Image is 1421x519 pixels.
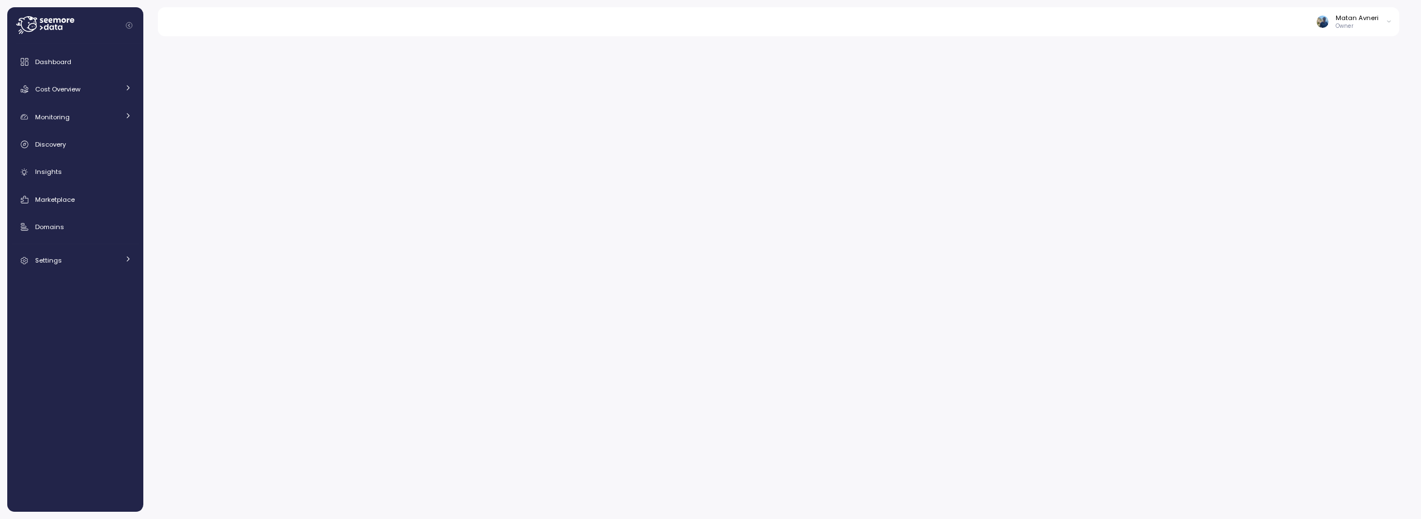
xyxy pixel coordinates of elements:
[35,222,64,231] span: Domains
[12,51,139,73] a: Dashboard
[12,78,139,100] a: Cost Overview
[1336,22,1379,30] p: Owner
[35,113,70,122] span: Monitoring
[12,161,139,183] a: Insights
[35,256,62,265] span: Settings
[35,140,66,149] span: Discovery
[12,188,139,211] a: Marketplace
[12,106,139,128] a: Monitoring
[35,167,62,176] span: Insights
[12,249,139,271] a: Settings
[12,216,139,238] a: Domains
[35,195,75,204] span: Marketplace
[1317,16,1328,27] img: ALV-UjWJKWBWbuLwiyD9AJcQ8O2sfyZk8-JsD2a03qHMRYwfFXlb77qC2PEMvN5enqtjrcKYhO3VIJTSxFDaFAl5vSLrnIjgi...
[122,21,136,30] button: Collapse navigation
[1336,13,1379,22] div: Matan Avneri
[35,57,71,66] span: Dashboard
[12,133,139,156] a: Discovery
[35,85,80,94] span: Cost Overview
